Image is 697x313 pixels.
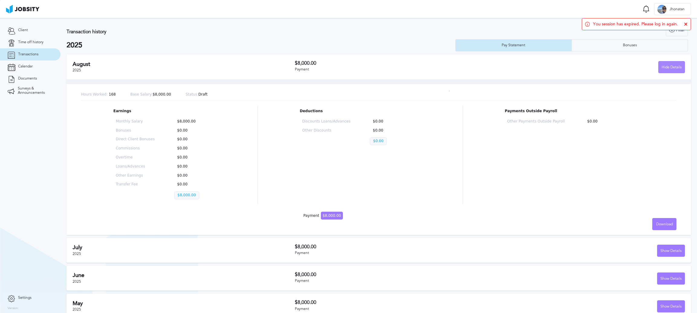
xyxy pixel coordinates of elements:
[116,165,155,169] p: Loans/Advances
[321,212,343,220] span: $8,000.00
[666,7,688,11] span: Jhonatan
[302,119,350,124] p: Discounts Loans/Advances
[302,129,350,133] p: Other Discounts
[18,77,37,81] span: Documents
[666,24,688,37] div: Filter
[81,92,108,96] span: Hours Worked:
[657,245,685,257] button: Show Details
[116,182,155,187] p: Transfer Fee
[116,146,155,151] p: Commissions
[174,165,213,169] p: $0.00
[584,119,642,124] p: $0.00
[18,40,44,44] span: Time off history
[186,93,208,97] p: Draft
[18,296,31,300] span: Settings
[73,300,295,307] h2: May
[295,60,490,66] h3: $8,000.00
[116,129,155,133] p: Bonuses
[113,109,216,113] p: Earnings
[295,300,490,305] h3: $8,000.00
[295,67,490,72] div: Payment
[657,300,685,312] button: Show Details
[73,252,81,256] span: 2025
[657,273,685,285] div: Show Details
[295,244,490,249] h3: $8,000.00
[505,109,644,113] p: Payments Outside Payroll
[174,129,213,133] p: $0.00
[130,92,153,96] span: Base Salary:
[73,244,295,251] h2: July
[507,119,565,124] p: Other Payments Outside Payroll
[300,109,420,113] p: Deductions
[116,155,155,160] p: Overtime
[186,92,198,96] span: Status:
[67,29,407,34] h3: Transaction history
[67,41,455,50] h2: 2025
[657,245,685,257] div: Show Details
[657,301,685,313] div: Show Details
[174,174,213,178] p: $0.00
[652,218,676,230] button: Download
[73,68,81,72] span: 2025
[116,137,155,142] p: Direct Client Bonuses
[8,307,19,310] label: Version:
[370,129,418,133] p: $0.00
[370,119,418,124] p: $0.00
[18,28,28,32] span: Client
[81,93,116,97] p: 168
[116,174,155,178] p: Other Earnings
[659,61,685,73] div: Hide Details
[620,43,640,47] div: Bonuses
[18,64,33,69] span: Calendar
[174,155,213,160] p: $0.00
[6,5,39,13] img: ab4bad089aa723f57921c736e9817d99.png
[658,61,685,73] button: Hide Details
[18,52,38,57] span: Transactions
[657,272,685,285] button: Show Details
[295,307,490,311] div: Payment
[73,279,81,284] span: 2025
[666,24,688,36] button: Filter
[73,272,295,279] h2: June
[295,272,490,277] h3: $8,000.00
[116,119,155,124] p: Monthly Salary
[654,3,691,15] button: JJhonatan
[295,279,490,283] div: Payment
[174,146,213,151] p: $0.00
[174,119,213,124] p: $8,000.00
[370,137,387,145] p: $0.00
[130,93,171,97] p: $8,000.00
[18,86,53,95] span: Surveys & Announcements
[303,214,343,218] div: Payment
[295,251,490,255] div: Payment
[73,307,81,311] span: 2025
[455,39,572,51] button: Pay Statement
[499,43,528,47] div: Pay Statement
[656,222,673,227] span: Download
[174,137,213,142] p: $0.00
[657,5,666,14] div: J
[174,191,199,199] p: $8,000.00
[174,182,213,187] p: $0.00
[73,61,295,67] h2: August
[572,39,688,51] button: Bonuses
[593,22,678,27] span: You session has expired. Please log in again.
